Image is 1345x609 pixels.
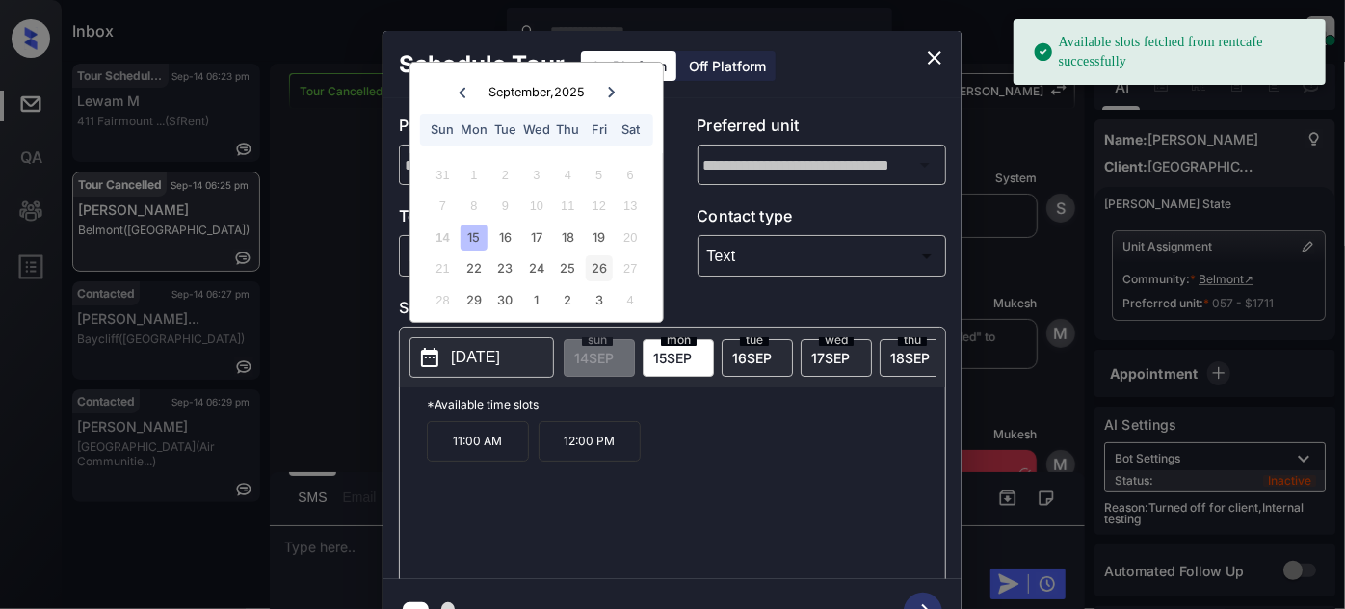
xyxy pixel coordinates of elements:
[492,117,518,143] div: Tue
[811,350,850,366] span: 17 SEP
[451,346,500,369] p: [DATE]
[555,162,581,188] div: Not available Thursday, September 4th, 2025
[523,255,549,281] div: Choose Wednesday, September 24th, 2025
[732,350,772,366] span: 16 SEP
[492,287,518,313] div: Choose Tuesday, September 30th, 2025
[555,193,581,219] div: Not available Thursday, September 11th, 2025
[555,225,581,251] div: Choose Thursday, September 18th, 2025
[416,159,656,315] div: month 2025-09
[523,193,549,219] div: Not available Wednesday, September 10th, 2025
[430,193,456,219] div: Not available Sunday, September 7th, 2025
[523,117,549,143] div: Wed
[555,117,581,143] div: Thu
[523,162,549,188] div: Not available Wednesday, September 3rd, 2025
[430,255,456,281] div: Not available Sunday, September 21st, 2025
[819,334,854,346] span: wed
[399,114,648,145] p: Preferred community
[539,421,641,462] p: 12:00 PM
[586,162,612,188] div: Not available Friday, September 5th, 2025
[430,162,456,188] div: Not available Sunday, August 31st, 2025
[586,255,612,281] div: Choose Friday, September 26th, 2025
[492,255,518,281] div: Choose Tuesday, September 23rd, 2025
[383,31,580,98] h2: Schedule Tour
[702,240,942,272] div: Text
[430,287,456,313] div: Not available Sunday, September 28th, 2025
[618,225,644,251] div: Not available Saturday, September 20th, 2025
[880,339,951,377] div: date-select
[586,287,612,313] div: Choose Friday, October 3rd, 2025
[461,225,487,251] div: Choose Monday, September 15th, 2025
[890,350,930,366] span: 18 SEP
[492,162,518,188] div: Not available Tuesday, September 2nd, 2025
[698,114,947,145] p: Preferred unit
[618,193,644,219] div: Not available Saturday, September 13th, 2025
[430,225,456,251] div: Not available Sunday, September 14th, 2025
[555,255,581,281] div: Choose Thursday, September 25th, 2025
[523,225,549,251] div: Choose Wednesday, September 17th, 2025
[555,287,581,313] div: Choose Thursday, October 2nd, 2025
[404,240,644,272] div: In Person
[740,334,769,346] span: tue
[523,287,549,313] div: Choose Wednesday, October 1st, 2025
[492,225,518,251] div: Choose Tuesday, September 16th, 2025
[618,117,644,143] div: Sat
[722,339,793,377] div: date-select
[618,287,644,313] div: Not available Saturday, October 4th, 2025
[679,51,776,81] div: Off Platform
[586,193,612,219] div: Not available Friday, September 12th, 2025
[586,225,612,251] div: Choose Friday, September 19th, 2025
[915,39,954,77] button: close
[1033,25,1310,79] div: Available slots fetched from rentcafe successfully
[399,204,648,235] p: Tour type
[461,193,487,219] div: Not available Monday, September 8th, 2025
[427,387,945,421] p: *Available time slots
[461,255,487,281] div: Choose Monday, September 22nd, 2025
[461,287,487,313] div: Choose Monday, September 29th, 2025
[399,296,946,327] p: Select slot
[409,337,554,378] button: [DATE]
[586,117,612,143] div: Fri
[427,421,529,462] p: 11:00 AM
[653,350,692,366] span: 15 SEP
[618,162,644,188] div: Not available Saturday, September 6th, 2025
[461,117,487,143] div: Mon
[488,85,585,99] div: September , 2025
[618,255,644,281] div: Not available Saturday, September 27th, 2025
[661,334,697,346] span: mon
[430,117,456,143] div: Sun
[801,339,872,377] div: date-select
[643,339,714,377] div: date-select
[581,51,676,81] div: On Platform
[898,334,927,346] span: thu
[461,162,487,188] div: Not available Monday, September 1st, 2025
[492,193,518,219] div: Not available Tuesday, September 9th, 2025
[698,204,947,235] p: Contact type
